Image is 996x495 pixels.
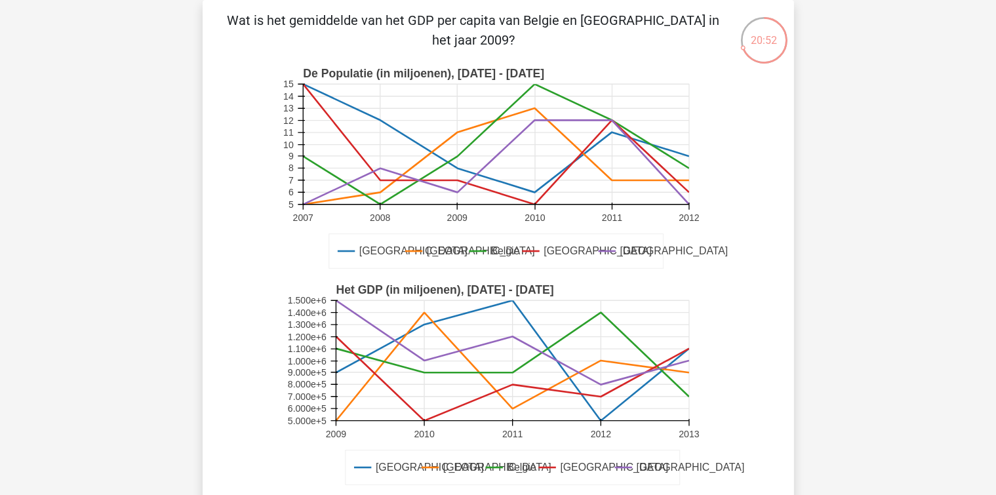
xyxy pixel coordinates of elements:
text: 12 [283,115,294,126]
text: [GEOGRAPHIC_DATA] [620,246,728,258]
div: 20:52 [740,16,789,49]
text: 9.000e+5 [287,367,326,378]
text: 7.000e+5 [287,391,326,402]
text: 5.000e+5 [287,416,326,426]
text: 1.100e+6 [287,344,326,354]
text: 2009 [447,212,467,223]
text: [GEOGRAPHIC_DATA] [560,462,668,474]
text: Belgie [490,246,519,257]
text: 8.000e+5 [287,380,326,390]
text: 2011 [502,429,523,439]
p: Wat is het gemiddelde van het GDP per capita van Belgie en [GEOGRAPHIC_DATA] in het jaar 2009? [224,10,724,50]
text: Het GDP (in miljoenen), [DATE] - [DATE] [336,283,553,296]
text: 1.500e+6 [287,295,326,306]
text: 1.400e+6 [287,307,326,318]
text: 13 [283,103,294,113]
text: 10 [283,140,294,150]
text: 2008 [370,212,390,223]
text: 11 [283,127,294,138]
text: 8 [288,163,293,174]
text: 2013 [679,429,699,439]
text: 2012 [590,429,610,439]
text: De Populatie (in miljoenen), [DATE] - [DATE] [303,67,544,80]
text: 2010 [414,429,434,439]
text: [GEOGRAPHIC_DATA] [544,246,652,258]
text: 1.000e+6 [287,356,326,366]
text: Belgie [507,462,536,473]
text: 2009 [325,429,346,439]
text: [GEOGRAPHIC_DATA] [376,462,484,474]
text: 2012 [679,212,699,223]
text: 2010 [525,212,545,223]
text: 9 [288,151,293,161]
text: 7 [288,175,293,186]
text: [GEOGRAPHIC_DATA] [426,246,534,258]
text: 5 [288,199,293,210]
text: 6 [288,187,293,197]
text: [GEOGRAPHIC_DATA] [443,462,551,474]
text: [GEOGRAPHIC_DATA] [636,462,744,474]
text: 6.000e+5 [287,403,326,414]
text: [GEOGRAPHIC_DATA] [359,246,467,258]
text: 1.300e+6 [287,319,326,330]
text: 15 [283,79,294,89]
text: 2011 [601,212,622,223]
text: 14 [283,91,294,102]
text: 2007 [292,212,313,223]
text: 1.200e+6 [287,332,326,342]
